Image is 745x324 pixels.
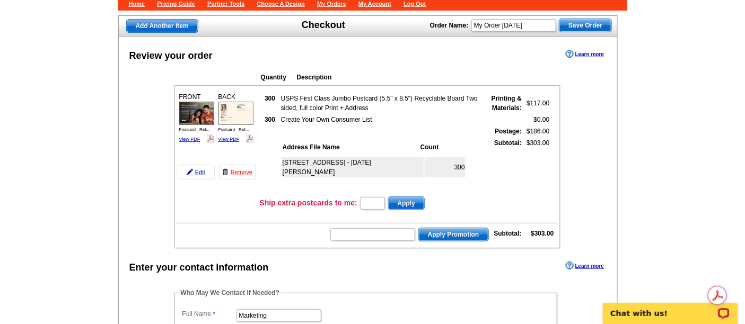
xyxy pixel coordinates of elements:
span: Save Order [559,19,611,32]
a: Log Out [404,1,426,7]
td: 300 [425,157,466,177]
th: Description [296,72,490,83]
th: Quantity [260,72,295,83]
div: FRONT [178,91,216,146]
button: Apply [388,196,425,210]
a: Home [129,1,145,7]
div: Review your order [129,49,213,63]
img: pencil-icon.gif [187,169,193,175]
a: Learn more [566,262,604,270]
img: small-thumb.jpg [179,102,214,125]
h1: Checkout [302,20,345,31]
img: trashcan-icon.gif [222,169,229,175]
a: Edit [178,165,215,179]
span: Postcard - Ref... [218,127,249,132]
strong: Printing & Materials: [492,95,522,112]
strong: Order Name: [430,22,469,29]
div: BACK [217,91,255,146]
strong: 300 [265,95,275,102]
span: Postcard - Ref... [179,127,210,132]
button: Apply Promotion [418,228,489,241]
legend: Who May We Contact If Needed? [180,288,281,298]
span: Add Another Item [127,20,198,32]
strong: Subtotal: [494,230,522,237]
a: Partner Tools [207,1,244,7]
a: View PDF [179,137,200,142]
strong: 300 [265,116,275,123]
img: pdf_logo.png [246,134,253,142]
button: Save Order [559,19,612,32]
a: View PDF [218,137,240,142]
td: USPS First Class Jumbo Postcard (5.5" x 8.5") Recyclable Board Two sided, full color Print + Address [281,93,480,113]
a: Add Another Item [126,19,198,33]
td: Create Your Own Consumer List [281,114,480,125]
a: Pricing Guide [157,1,195,7]
td: $117.00 [523,93,550,113]
strong: Subtotal: [494,139,522,147]
a: Learn more [566,50,604,58]
td: $303.00 [523,138,550,193]
label: Full Name [182,309,235,319]
img: pdf_logo.png [206,134,214,142]
strong: Postage: [495,128,522,135]
a: My Account [358,1,391,7]
h3: Ship extra postcards to me: [260,198,357,208]
iframe: LiveChat chat widget [596,291,745,324]
a: Choose A Design [257,1,305,7]
div: Enter your contact information [129,260,269,275]
a: My Orders [317,1,346,7]
a: Remove [219,165,256,179]
td: $186.00 [523,126,550,137]
th: Address File Name [282,142,419,152]
span: Apply Promotion [419,228,488,241]
td: $0.00 [523,114,550,125]
th: Count [420,142,466,152]
strong: $303.00 [531,230,554,237]
td: [STREET_ADDRESS] - [DATE] [PERSON_NAME] [282,157,424,177]
span: Apply [389,197,424,210]
img: small-thumb.jpg [218,102,253,125]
